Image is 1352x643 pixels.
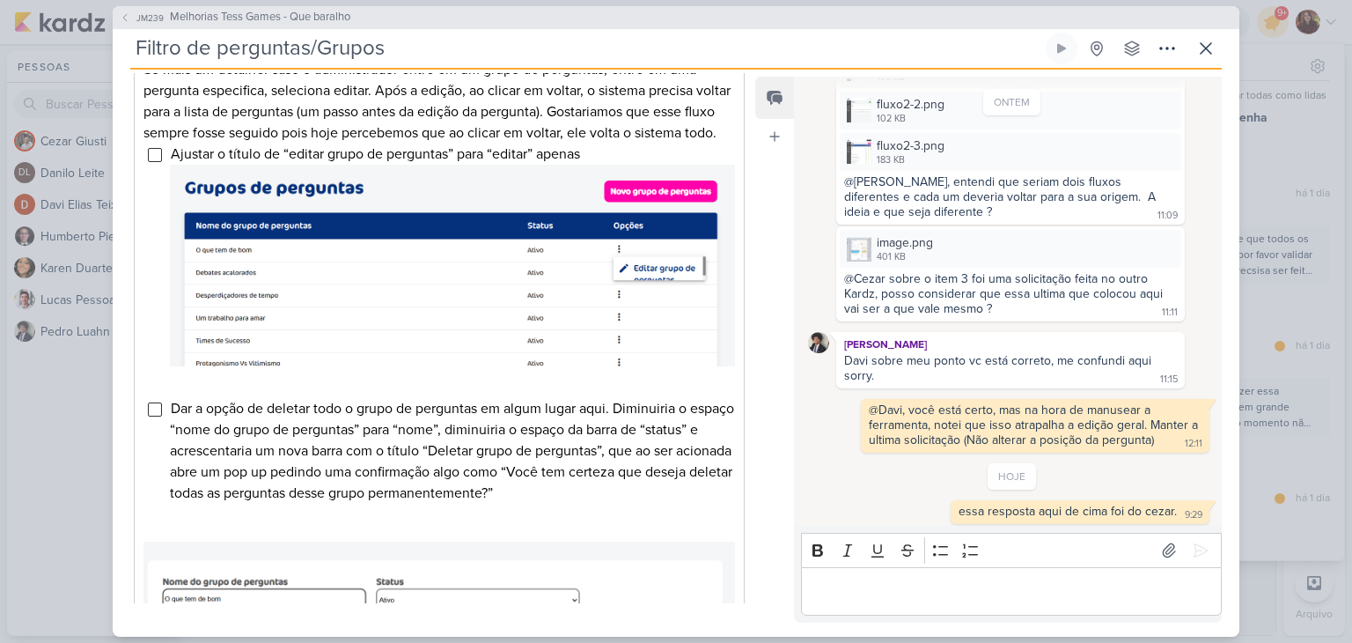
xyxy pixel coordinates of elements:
div: [PERSON_NAME] [840,336,1181,353]
div: 11:09 [1157,209,1178,223]
div: image.png [840,230,1181,268]
input: Kard Sem Título [130,33,1042,64]
span: Ajustar o título de “editar grupo de perguntas” para “editar” apenas [170,145,735,371]
div: @Cezar sobre o item 3 foi uma solicitação feita no outro Kardz, posso considerar que essa ultima ... [844,271,1166,316]
div: @[PERSON_NAME], entendi que seriam dois fluxos diferentes e cada um deveria voltar para a sua ori... [844,174,1159,219]
img: DGDNlarjAxAAAAAASUVORK5CYII= [170,165,735,366]
div: fluxo2-3.png [840,133,1181,171]
div: image.png [877,233,933,252]
div: 102 KB [877,112,944,126]
div: 11:11 [1162,306,1178,320]
img: Zdvex4oiQDAAAAAASUVORK5CYII= [143,542,735,639]
span: Dar a opção de deletar todo o grupo de perguntas em algum lugar aqui. Diminuiria o espaço “nome d... [170,400,734,502]
div: Ligar relógio [1054,41,1069,55]
img: E2ZhzlHCFTghdVtzB2qDNsltdqnZ7rQ3ewbljDEI.png [847,139,871,164]
div: 9:29 [1185,508,1202,522]
div: 401 KB [877,250,933,264]
div: essa resposta aqui de cima foi do cezar. [959,504,1177,519]
img: VlwUpx9fj7qwqOF76zsqVbSIYEOMrMFwdkJQH9Jo.png [847,237,871,262]
div: fluxo2-3.png [877,137,944,155]
div: Editor editing area: main [801,567,1222,616]
div: Editor toolbar [801,533,1222,567]
img: ajeMbPlDANIi8jSH8HqMPudqY8yQH7zYdzyr1HAq.png [847,98,871,122]
p: Só mais um detalhe: caso o administrador entre em um grupo de perguntas, entre em uma pergunta es... [143,59,735,144]
img: Pedro Luahn Simões [808,332,829,353]
div: fluxo2-2.png [840,92,1181,129]
div: @Davi, você está certo, mas na hora de manusear a ferramenta, notei que isso atrapalha a edição g... [869,403,1201,447]
div: 11:15 [1160,373,1178,387]
div: 183 KB [877,153,944,167]
div: 12:11 [1185,437,1202,451]
div: Davi sobre meu ponto vc está correto, me confundi aqui sorry. [844,353,1155,383]
div: fluxo2-2.png [877,95,944,114]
